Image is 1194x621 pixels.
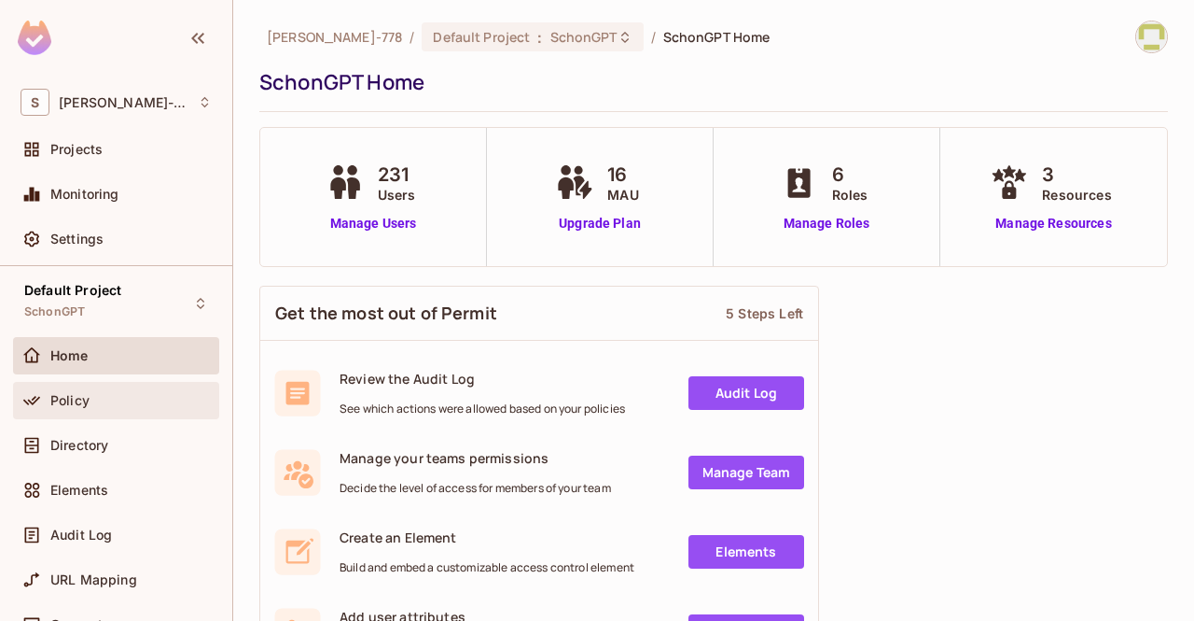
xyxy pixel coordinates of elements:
span: Build and embed a customizable access control element [340,560,634,575]
span: Default Project [433,28,530,46]
a: Manage Users [322,214,425,233]
span: Policy [50,393,90,408]
span: SchonGPT [24,304,85,319]
span: Home [50,348,89,363]
span: Decide the level of access for members of your team [340,481,611,496]
a: Manage Roles [776,214,878,233]
img: SReyMgAAAABJRU5ErkJggg== [18,21,51,55]
span: 16 [607,161,638,189]
span: the active workspace [267,28,402,46]
span: 3 [1042,161,1111,189]
span: See which actions were allowed based on your policies [340,402,625,416]
img: abansal [1136,21,1167,52]
span: Create an Element [340,529,634,546]
span: Manage your teams permissions [340,449,611,467]
a: Manage Resources [986,214,1120,233]
span: Review the Audit Log [340,370,625,388]
span: Settings [50,232,104,247]
span: URL Mapping [50,572,137,587]
span: : [536,30,543,45]
span: Monitoring [50,187,119,202]
li: / [651,28,656,46]
span: Directory [50,438,108,453]
span: 6 [832,161,868,189]
span: Roles [832,185,868,205]
a: Elements [688,535,804,569]
span: Get the most out of Permit [275,302,497,325]
span: SchonGPT [550,28,618,46]
span: S [21,89,49,116]
span: Projects [50,142,103,157]
a: Upgrade Plan [551,214,647,233]
div: SchonGPT Home [259,68,1159,96]
span: Elements [50,483,108,498]
span: Workspace: Scott-778 [59,95,188,110]
a: Manage Team [688,456,804,489]
a: Audit Log [688,376,804,410]
span: MAU [607,185,638,205]
span: Resources [1042,185,1111,205]
span: Users [378,185,416,205]
span: SchonGPT Home [663,28,771,46]
span: 231 [378,161,416,189]
li: / [410,28,414,46]
span: Audit Log [50,528,112,543]
div: 5 Steps Left [726,304,803,322]
span: Default Project [24,283,121,298]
